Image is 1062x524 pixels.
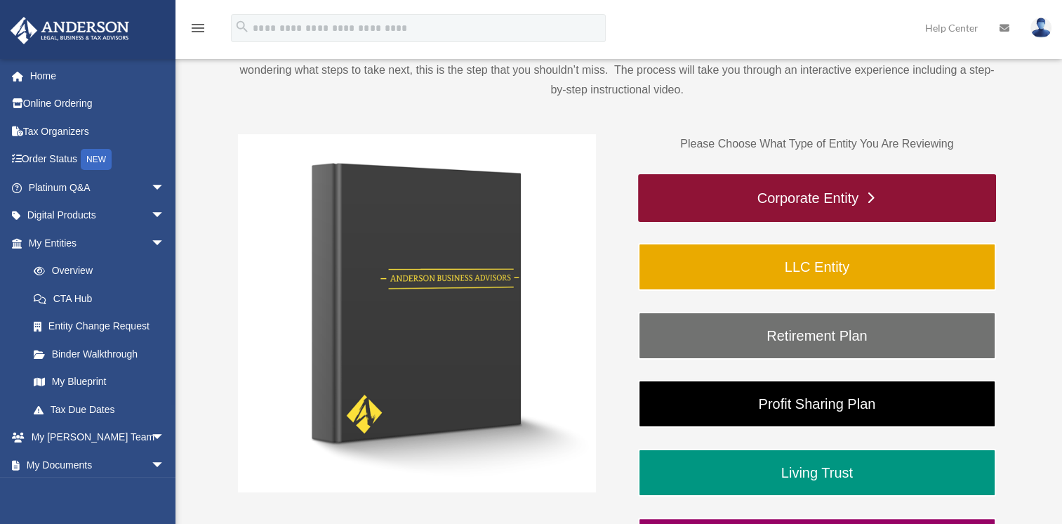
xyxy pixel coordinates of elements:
a: menu [190,25,206,37]
i: menu [190,20,206,37]
a: Binder Walkthrough [20,340,179,368]
a: LLC Entity [638,243,996,291]
a: Tax Due Dates [20,395,186,424]
span: arrow_drop_down [151,173,179,202]
a: Profit Sharing Plan [638,380,996,428]
span: arrow_drop_down [151,202,179,230]
span: arrow_drop_down [151,451,179,480]
a: My Entitiesarrow_drop_down [10,229,186,257]
span: arrow_drop_down [151,229,179,258]
a: Retirement Plan [638,312,996,360]
a: Order StatusNEW [10,145,186,174]
p: Congratulations on creating your new entity. Please follow the link below to gain exclusive acces... [238,41,996,100]
a: Digital Productsarrow_drop_down [10,202,186,230]
a: Overview [20,257,186,285]
p: Please Choose What Type of Entity You Are Reviewing [638,134,996,154]
a: Platinum Q&Aarrow_drop_down [10,173,186,202]
a: CTA Hub [20,284,186,313]
img: User Pic [1030,18,1051,38]
i: search [234,19,250,34]
a: Tax Organizers [10,117,186,145]
a: Entity Change Request [20,313,186,341]
a: Online Ordering [10,90,186,118]
div: NEW [81,149,112,170]
a: My Documentsarrow_drop_down [10,451,186,479]
a: Home [10,62,186,90]
img: Anderson Advisors Platinum Portal [6,17,133,44]
a: My [PERSON_NAME] Teamarrow_drop_down [10,424,186,452]
span: arrow_drop_down [151,424,179,452]
a: Living Trust [638,449,996,497]
a: My Blueprint [20,368,186,396]
a: Corporate Entity [638,174,996,222]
